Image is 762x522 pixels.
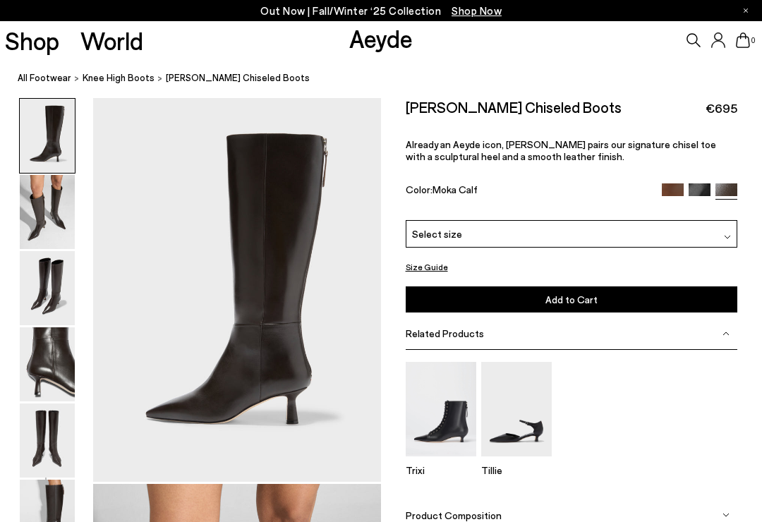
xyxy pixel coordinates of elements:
span: [PERSON_NAME] Chiseled Boots [166,71,310,85]
p: Trixi [406,464,476,476]
span: Select size [412,226,462,241]
a: 0 [736,32,750,48]
span: Add to Cart [545,293,598,305]
img: Rhea Chiseled Boots - Image 2 [20,175,75,249]
button: Add to Cart [406,286,738,312]
h2: [PERSON_NAME] Chiseled Boots [406,98,622,116]
img: Rhea Chiseled Boots - Image 1 [20,99,75,173]
span: Related Products [406,327,484,339]
img: svg%3E [724,233,731,241]
span: Moka Calf [433,183,478,195]
p: Already an Aeyde icon, [PERSON_NAME] pairs our signature chisel toe with a sculptural heel and a ... [406,138,738,162]
img: svg%3E [722,511,730,518]
span: knee high boots [83,72,155,83]
a: Aeyde [349,23,413,53]
a: World [80,28,143,53]
span: Product Composition [406,509,502,521]
img: Rhea Chiseled Boots - Image 4 [20,327,75,401]
a: All Footwear [18,71,71,85]
img: Trixi Lace-Up Boots [406,362,476,456]
a: Tillie Ankle Strap Pumps Tillie [481,447,552,476]
p: Out Now | Fall/Winter ‘25 Collection [260,2,502,20]
nav: breadcrumb [18,59,762,98]
img: Tillie Ankle Strap Pumps [481,362,552,456]
img: Rhea Chiseled Boots - Image 5 [20,403,75,478]
a: Shop [5,28,59,53]
a: Trixi Lace-Up Boots Trixi [406,447,476,476]
button: Size Guide [406,258,448,276]
p: Tillie [481,464,552,476]
span: €695 [706,99,737,117]
div: Color: [406,183,651,200]
span: Navigate to /collections/new-in [452,4,502,17]
span: 0 [750,37,757,44]
img: svg%3E [722,330,730,337]
img: Rhea Chiseled Boots - Image 3 [20,251,75,325]
a: knee high boots [83,71,155,85]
